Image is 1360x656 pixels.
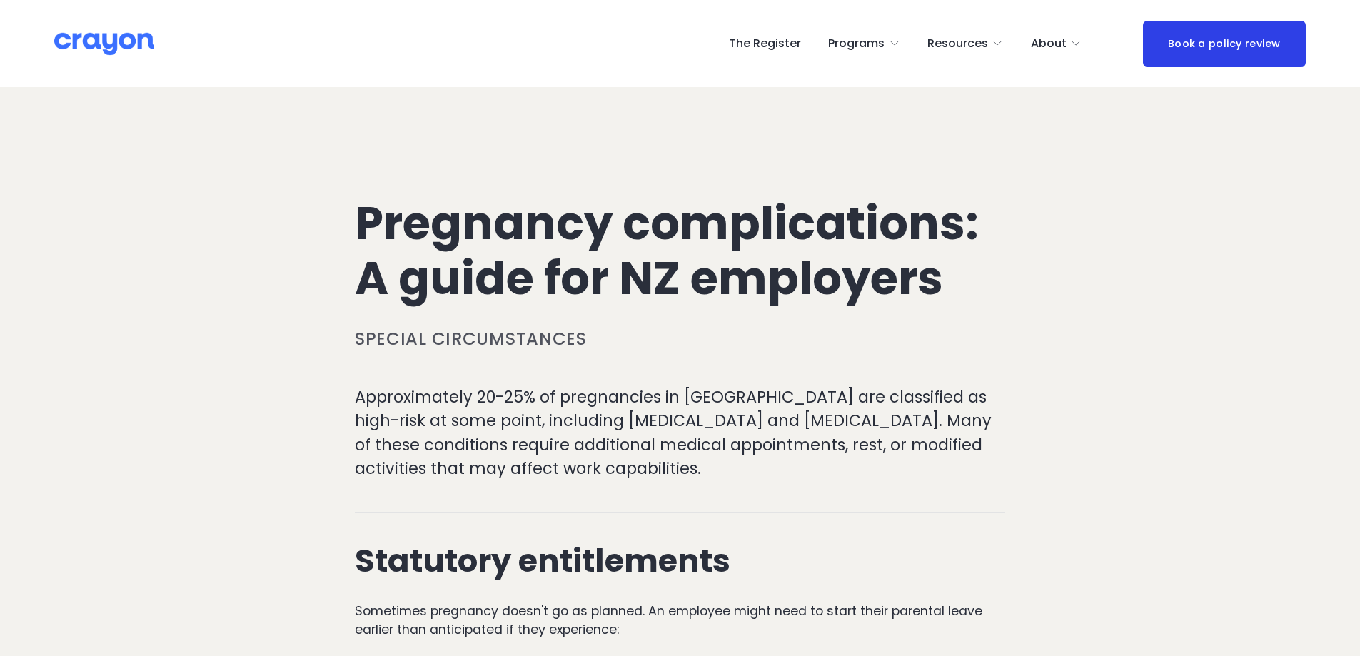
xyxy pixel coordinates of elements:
[1031,32,1082,55] a: folder dropdown
[927,32,1004,55] a: folder dropdown
[1031,34,1067,54] span: About
[828,32,900,55] a: folder dropdown
[355,385,1005,481] p: Approximately 20-25% of pregnancies in [GEOGRAPHIC_DATA] are classified as high-risk at some poin...
[927,34,988,54] span: Resources
[729,32,801,55] a: The Register
[828,34,885,54] span: Programs
[355,327,587,350] a: Special circumstances
[355,538,730,583] strong: Statutory entitlements
[54,31,154,56] img: Crayon
[355,196,1005,306] h1: Pregnancy complications: A guide for NZ employers
[355,602,1005,640] p: Sometimes pregnancy doesn't go as planned. An employee might need to start their parental leave e...
[1143,21,1306,67] a: Book a policy review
